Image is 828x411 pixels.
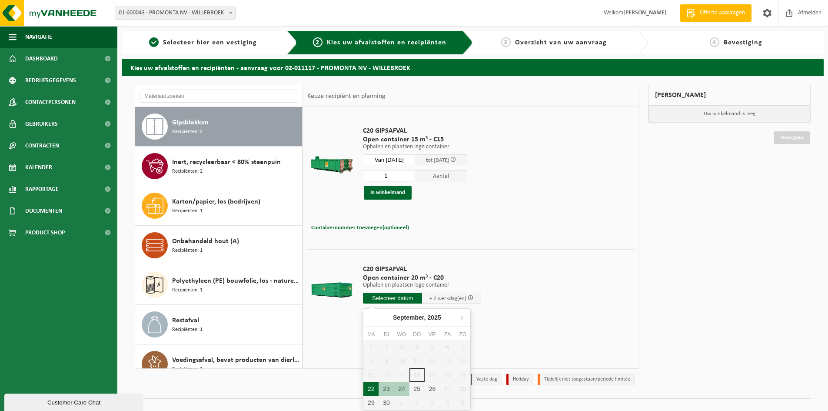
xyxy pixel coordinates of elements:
div: September, [389,311,445,324]
button: Gipsblokken Recipiënten: 2 [135,107,303,147]
span: 4 [710,37,719,47]
span: Open container 20 m³ - C20 [363,274,481,282]
button: Karton/papier, los (bedrijven) Recipiënten: 1 [135,186,303,226]
li: Vaste dag [470,374,502,385]
p: Ophalen en plaatsen lege container [363,144,467,150]
div: 3 [425,396,440,410]
span: Voedingsafval, bevat producten van dierlijke oorsprong, onverpakt, categorie 3 [172,355,300,365]
li: Tijdelijk niet toegestaan/période limitée [538,374,635,385]
span: Recipiënten: 1 [172,365,203,374]
div: Keuze recipiënt en planning [303,85,390,107]
div: wo [394,330,409,339]
div: 29 [363,396,379,410]
div: 1 [394,396,409,410]
span: Overzicht van uw aanvraag [515,39,607,46]
span: 1 [149,37,159,47]
a: Doorgaan [774,131,810,144]
i: 2025 [428,314,441,321]
div: di [379,330,394,339]
span: Polyethyleen (PE) bouwfolie, los - naturel/gekleurd [172,276,300,286]
p: Ophalen en plaatsen lege container [363,282,481,288]
button: Voedingsafval, bevat producten van dierlijke oorsprong, onverpakt, categorie 3 Recipiënten: 1 [135,344,303,384]
h2: Kies uw afvalstoffen en recipiënten - aanvraag voor 02-011117 - PROMONTA NV - WILLEBROEK [122,59,824,76]
span: Recipiënten: 1 [172,247,203,255]
div: 22 [363,382,379,396]
span: 2 [313,37,323,47]
button: Containernummer toevoegen(optioneel) [310,222,410,234]
div: [PERSON_NAME] [648,85,811,106]
div: 30 [379,396,394,410]
div: zo [455,330,470,339]
span: + 2 werkdag(en) [429,296,466,301]
span: 01-600043 - PROMONTA NV - WILLEBROEK [115,7,236,20]
li: Holiday [506,374,533,385]
strong: [PERSON_NAME] [623,10,667,16]
span: Kies uw afvalstoffen en recipiënten [327,39,446,46]
iframe: chat widget [4,392,145,411]
span: Aantal [415,170,467,181]
span: Restafval [172,315,199,326]
span: Navigatie [25,26,52,48]
span: Recipiënten: 1 [172,207,203,215]
span: Bedrijfsgegevens [25,70,76,91]
div: do [409,330,425,339]
button: Restafval Recipiënten: 1 [135,305,303,344]
span: Contracten [25,135,59,157]
span: Offerte aanvragen [698,9,747,17]
span: Kalender [25,157,52,178]
span: Onbehandeld hout (A) [172,236,239,247]
span: Product Shop [25,222,65,244]
span: Recipiënten: 1 [172,286,203,294]
input: Selecteer datum [363,154,415,165]
span: Selecteer hier een vestiging [163,39,257,46]
input: Materiaal zoeken [140,90,298,103]
div: vr [425,330,440,339]
span: 01-600043 - PROMONTA NV - WILLEBROEK [115,7,235,19]
p: Uw winkelmand is leeg [648,106,810,122]
span: Dashboard [25,48,58,70]
button: Onbehandeld hout (A) Recipiënten: 1 [135,226,303,265]
span: C20 GIPSAFVAL [363,127,467,135]
span: Recipiënten: 1 [172,326,203,334]
button: In winkelmand [364,186,412,200]
div: 2 [409,396,425,410]
span: C20 GIPSAFVAL [363,265,481,274]
div: za [440,330,455,339]
span: Karton/papier, los (bedrijven) [172,197,260,207]
span: Bevestiging [724,39,762,46]
div: 23 [379,382,394,396]
span: Documenten [25,200,62,222]
span: Open container 15 m³ - C15 [363,135,467,144]
span: Contactpersonen [25,91,76,113]
button: Polyethyleen (PE) bouwfolie, los - naturel/gekleurd Recipiënten: 1 [135,265,303,305]
span: tot [DATE] [426,157,449,163]
span: Rapportage [25,178,59,200]
span: Gebruikers [25,113,58,135]
input: Selecteer datum [363,293,422,304]
span: Recipiënten: 2 [172,167,203,176]
span: Recipiënten: 2 [172,128,203,136]
div: ma [363,330,379,339]
span: Gipsblokken [172,117,209,128]
a: 1Selecteer hier een vestiging [126,37,280,48]
a: Offerte aanvragen [680,4,752,22]
div: 26 [425,382,440,396]
span: Containernummer toevoegen(optioneel) [311,225,409,231]
button: Inert, recycleerbaar < 80% steenpuin Recipiënten: 2 [135,147,303,186]
div: 24 [394,382,409,396]
span: 3 [501,37,511,47]
span: Inert, recycleerbaar < 80% steenpuin [172,157,281,167]
div: 25 [409,382,425,396]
